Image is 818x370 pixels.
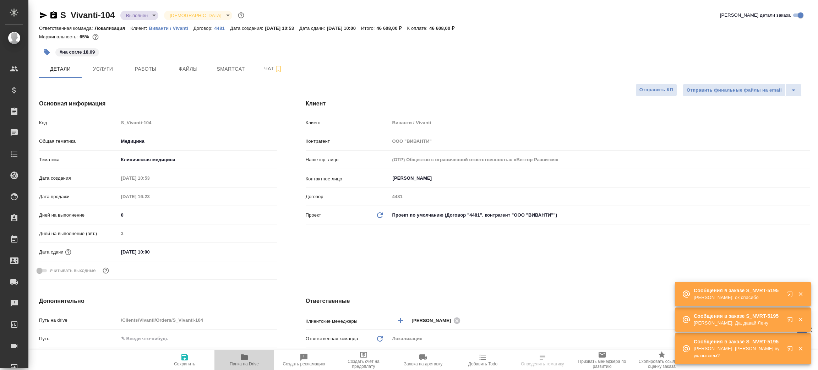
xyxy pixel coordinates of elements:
p: Путь на drive [39,317,119,324]
p: Клиент: [130,26,149,31]
p: Дней на выполнение (авт.) [39,230,119,237]
p: Общая тематика [39,138,119,145]
h4: Дополнительно [39,297,277,305]
button: Скопировать ссылку [49,11,58,20]
button: Скопировать ссылку для ЯМессенджера [39,11,48,20]
h4: Клиент [306,99,810,108]
span: Скопировать ссылку на оценку заказа [636,359,687,369]
span: Заявка на доставку [404,361,442,366]
input: ✎ Введи что-нибудь [119,210,277,220]
span: Папка на Drive [230,361,259,366]
button: [DEMOGRAPHIC_DATA] [168,12,223,18]
button: 13137.00 RUB; 161.28 UAH; [91,32,100,42]
span: на согле 18.09 [55,49,100,55]
p: [PERSON_NAME]: [PERSON_NAME] ву указываем? [694,345,782,359]
p: Договор: [193,26,214,31]
input: Пустое поле [119,118,277,128]
p: Дата продажи [39,193,119,200]
input: Пустое поле [119,228,277,239]
span: [PERSON_NAME] детали заказа [720,12,791,19]
button: Добавить менеджера [392,312,409,329]
p: 46 608,00 ₽ [376,26,407,31]
button: Закрыть [793,291,808,297]
span: [PERSON_NAME] [412,317,456,324]
a: Виванти / Vivanti [149,25,193,31]
span: Отправить КП [639,86,673,94]
p: 4481 [214,26,230,31]
p: Ответственная команда: [39,26,95,31]
p: 65% [80,34,91,39]
div: Проект по умолчанию (Договор "4481", контрагент "ООО "ВИВАНТИ"") [390,209,810,221]
h4: Основная информация [39,99,277,108]
p: 46 608,00 ₽ [429,26,460,31]
p: Дней на выполнение [39,212,119,219]
span: Призвать менеджера по развитию [577,359,628,369]
svg: Подписаться [274,65,283,73]
p: Сообщения в заказе S_NVRT-5195 [694,287,782,294]
button: Создать счет на предоплату [334,350,393,370]
h4: Ответственные [306,297,810,305]
span: Услуги [86,65,120,74]
div: Выполнен [120,11,158,20]
button: Open [806,178,808,179]
p: Виванти / Vivanti [149,26,193,31]
input: Пустое поле [119,191,181,202]
p: Наше юр. лицо [306,156,390,163]
p: Договор [306,193,390,200]
span: Smartcat [214,65,248,74]
span: Добавить Todo [468,361,497,366]
input: Пустое поле [119,173,181,183]
span: Учитывать выходные [49,267,96,274]
input: Пустое поле [390,154,810,165]
a: S_Vivanti-104 [60,10,115,20]
button: Закрыть [793,316,808,323]
button: Открыть в новой вкладке [783,342,800,359]
p: Клиент [306,119,390,126]
p: Контрагент [306,138,390,145]
p: #на согле 18.09 [60,49,95,56]
p: Сообщения в заказе S_NVRT-5195 [694,338,782,345]
button: Скопировать ссылку на оценку заказа [632,350,692,370]
p: Сообщения в заказе S_NVRT-5195 [694,312,782,320]
p: Дата создания [39,175,119,182]
p: К оплате: [407,26,429,31]
p: Итого: [361,26,376,31]
p: Клиентские менеджеры [306,318,390,325]
span: Отправить финальные файлы на email [687,86,782,94]
input: ✎ Введи что-нибудь [119,333,277,344]
p: Маржинальность: [39,34,80,39]
button: Отправить КП [636,84,677,96]
p: [PERSON_NAME]: Да, давай Лену [694,320,782,327]
span: Файлы [171,65,205,74]
input: Пустое поле [390,118,810,128]
div: Медицина [119,135,277,147]
p: Проект [306,212,321,219]
div: [PERSON_NAME] [412,316,463,325]
button: Если добавить услуги и заполнить их объемом, то дата рассчитается автоматически [64,247,73,257]
button: Открыть в новой вкладке [783,312,800,330]
button: Папка на Drive [214,350,274,370]
p: Путь [39,335,119,342]
div: Выполнен [164,11,232,20]
p: Дата создания: [230,26,265,31]
input: Пустое поле [390,191,810,202]
button: Определить тематику [513,350,572,370]
div: split button [683,84,802,97]
span: Определить тематику [521,361,564,366]
p: [DATE] 10:53 [265,26,299,31]
input: ✎ Введи что-нибудь [119,247,181,257]
button: Добавить тэг [39,44,55,60]
p: [PERSON_NAME]: ок спасибо [694,294,782,301]
span: Чат [256,64,290,73]
button: Выполнен [124,12,150,18]
button: Отправить финальные файлы на email [683,84,786,97]
span: Создать счет на предоплату [338,359,389,369]
p: Дата сдачи [39,249,64,256]
button: Сохранить [155,350,214,370]
button: Закрыть [793,345,808,352]
button: Заявка на доставку [393,350,453,370]
div: Клиническая медицина [119,154,277,166]
p: Код [39,119,119,126]
p: Дата сдачи: [299,26,327,31]
span: Работы [129,65,163,74]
